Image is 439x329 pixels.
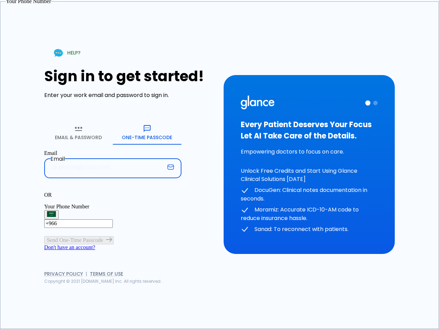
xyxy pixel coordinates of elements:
[44,244,95,250] a: Don't have an account?
[44,157,165,178] input: dr.ahmed@clinic.com
[44,270,83,277] a: Privacy Policy
[44,120,113,145] button: Email & Password
[241,119,378,142] h3: Every Patient Deserves Your Focus Let AI Take Care of the Details.
[241,206,378,222] p: Moramiz: Accurate ICD-10-AM code to reduce insurance hassle.
[47,211,56,217] img: Saudi Arabia
[44,91,215,99] p: Enter your work email and password to sign in.
[44,236,114,244] button: Send One-Time Passcode
[241,186,378,203] p: DocuGen: Clinical notes documentation in seconds.
[44,210,59,220] button: Select country
[44,44,89,62] a: HELP?
[113,120,181,145] button: One-Time Passcode
[90,270,123,277] a: Terms of Use
[44,278,162,284] span: Copyright © 2021 [DOMAIN_NAME] Inc. All rights reserved.
[44,192,181,198] p: OR
[241,148,378,156] p: Empowering doctors to focus on care.
[86,270,87,277] span: |
[241,167,378,183] p: Unlock Free Credits and Start Using Glance Clinical Solutions [DATE]
[52,47,64,59] img: Chat Support
[241,225,378,234] p: Sanad: To reconnect with patients.
[44,68,215,85] h1: Sign in to get started!
[44,204,90,209] label: Your Phone Number
[44,150,181,156] label: Email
